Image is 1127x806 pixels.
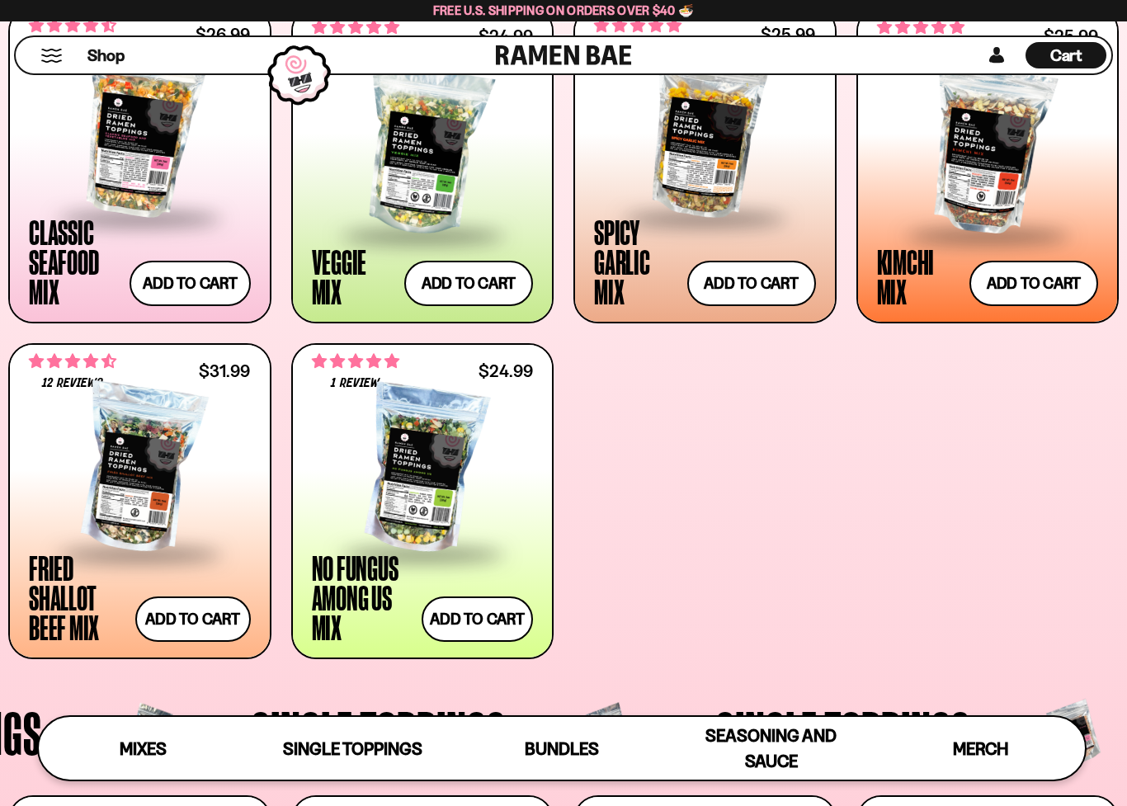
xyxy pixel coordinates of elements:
a: 4.75 stars 944 reviews $25.99 Spicy Garlic Mix Add to cart [573,7,837,323]
a: Bundles [457,717,667,780]
a: Merch [875,717,1085,780]
a: 5.00 stars 1 review $24.99 No Fungus Among Us Mix Add to cart [291,343,554,659]
a: 4.76 stars 1394 reviews $24.99 Veggie Mix Add to cart [291,7,554,323]
span: Single Toppings [252,702,506,763]
a: 4.76 stars 427 reviews $25.99 Kimchi Mix Add to cart [856,7,1120,323]
a: Mixes [39,717,248,780]
span: Cart [1050,45,1082,65]
div: No Fungus Among Us Mix [312,553,413,642]
button: Mobile Menu Trigger [40,49,63,63]
button: Add to cart [130,261,250,306]
div: Cart [1026,37,1106,73]
span: Single Toppings [283,738,422,759]
span: Shop [87,45,125,67]
button: Add to cart [687,261,816,306]
button: Add to cart [422,596,533,642]
a: 4.67 stars 12 reviews $31.99 Fried Shallot Beef Mix Add to cart [8,343,271,659]
a: Seasoning and Sauce [667,717,876,780]
span: 5.00 stars [312,351,399,372]
button: Add to cart [969,261,1098,306]
button: Add to cart [135,596,251,642]
div: $24.99 [479,363,533,379]
button: Add to cart [404,261,533,306]
span: 4.67 stars [29,351,116,372]
a: 4.68 stars 2795 reviews $26.99 Classic Seafood Mix Add to cart [8,7,271,323]
span: 1 review [331,377,379,390]
span: Seasoning and Sauce [705,725,837,771]
span: Merch [953,738,1008,759]
span: Free U.S. Shipping on Orders over $40 🍜 [433,2,695,18]
span: Bundles [525,738,599,759]
span: Single Toppings [716,702,970,763]
span: 12 reviews [42,377,103,390]
div: Kimchi Mix [877,247,962,306]
a: Shop [87,42,125,68]
div: Spicy Garlic Mix [594,217,679,306]
div: Classic Seafood Mix [29,217,121,306]
div: Veggie Mix [312,247,397,306]
a: Single Toppings [248,717,458,780]
div: $31.99 [199,363,250,379]
span: Mixes [120,738,167,759]
div: Fried Shallot Beef Mix [29,553,127,642]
